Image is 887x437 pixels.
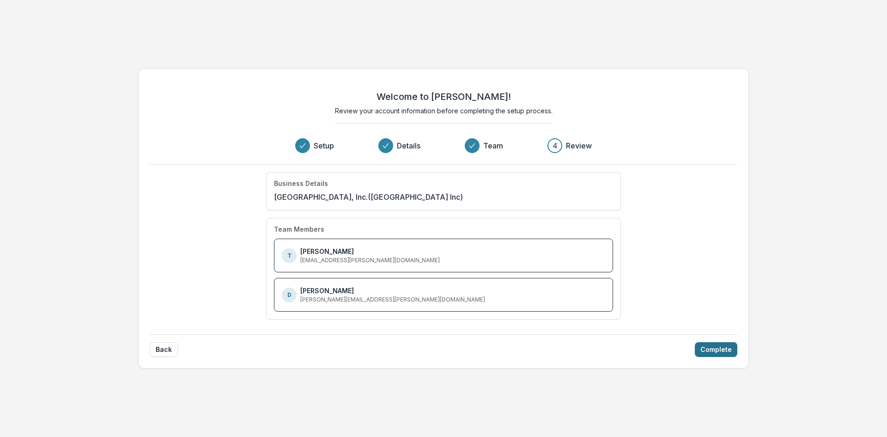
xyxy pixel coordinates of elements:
h2: Welcome to [PERSON_NAME]! [377,91,511,102]
h3: Review [566,140,592,151]
h4: Team Members [274,226,324,234]
p: T [287,252,292,260]
button: Back [150,342,178,357]
button: Complete [695,342,737,357]
div: 4 [553,140,558,151]
p: D [287,291,292,299]
p: Review your account information before completing the setup process. [335,106,553,116]
h3: Team [483,140,503,151]
p: [PERSON_NAME] [300,286,354,295]
p: [GEOGRAPHIC_DATA], Inc. ([GEOGRAPHIC_DATA] Inc) [274,191,463,203]
p: [PERSON_NAME] [300,246,354,256]
p: [PERSON_NAME][EMAIL_ADDRESS][PERSON_NAME][DOMAIN_NAME] [300,295,485,304]
h3: Setup [314,140,334,151]
p: [EMAIL_ADDRESS][PERSON_NAME][DOMAIN_NAME] [300,256,440,265]
h3: Details [397,140,420,151]
h4: Business Details [274,180,328,188]
div: Progress [295,138,592,153]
